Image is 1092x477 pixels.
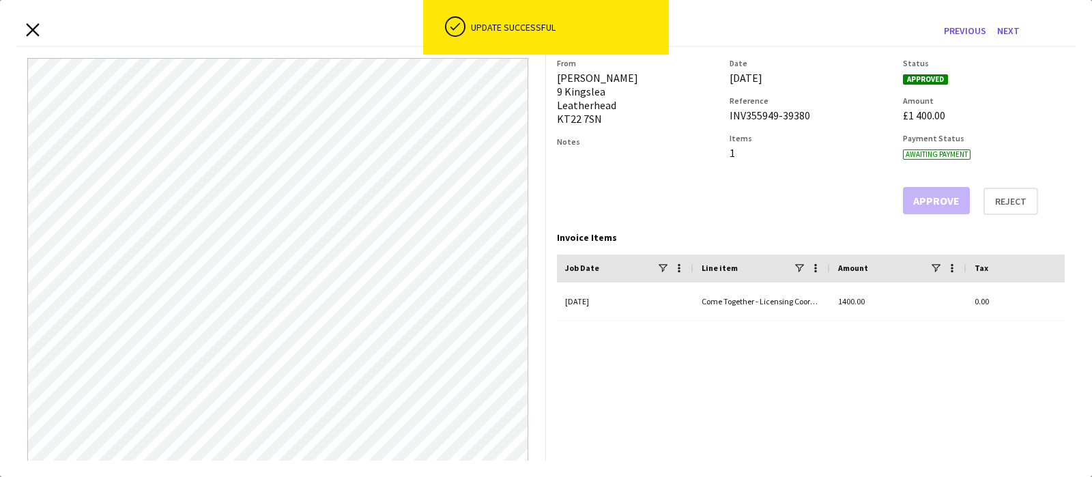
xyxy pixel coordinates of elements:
[557,283,693,320] div: [DATE]
[830,283,966,320] div: 1400.00
[838,263,868,273] span: Amount
[702,263,738,273] span: Line item
[903,133,1065,143] h3: Payment Status
[975,263,988,273] span: Tax
[693,283,830,320] div: Come Together - Licensing Coordinator (salary)
[730,96,891,106] h3: Reference
[557,136,719,147] h3: Notes
[903,58,1065,68] h3: Status
[730,133,891,143] h3: Items
[565,263,599,273] span: Job Date
[983,188,1038,215] button: Reject
[903,149,971,160] span: Awaiting payment
[730,58,891,68] h3: Date
[730,109,891,122] div: INV355949-39380
[730,146,891,160] div: 1
[730,71,891,85] div: [DATE]
[992,20,1025,42] button: Next
[557,231,1065,244] div: Invoice Items
[903,96,1065,106] h3: Amount
[557,71,719,126] div: [PERSON_NAME] 9 Kingslea Leatherhead KT22 7SN
[903,74,948,85] span: Approved
[938,20,992,42] button: Previous
[903,109,1065,122] div: £1 400.00
[557,58,719,68] h3: From
[471,21,663,33] div: Update successful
